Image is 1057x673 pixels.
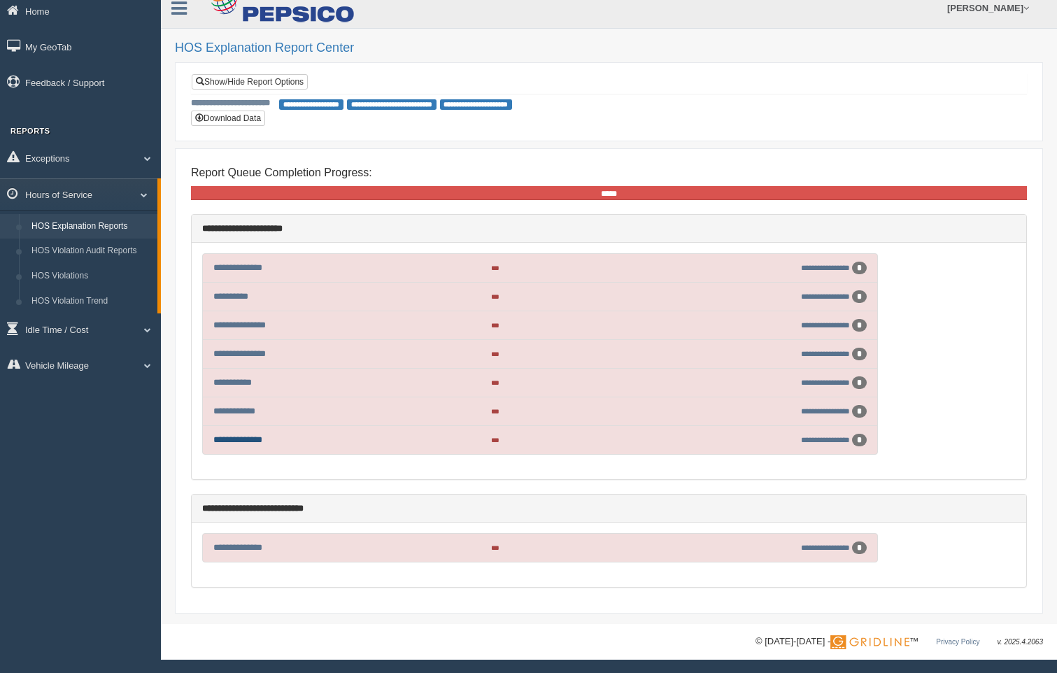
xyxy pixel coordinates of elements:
button: Download Data [191,111,265,126]
span: v. 2025.4.2063 [998,638,1043,646]
a: HOS Violations [25,264,157,289]
h2: HOS Explanation Report Center [175,41,1043,55]
a: Privacy Policy [936,638,979,646]
a: HOS Explanation Reports [25,214,157,239]
a: Show/Hide Report Options [192,74,308,90]
a: HOS Violation Trend [25,289,157,314]
div: © [DATE]-[DATE] - ™ [755,635,1043,649]
a: HOS Violation Audit Reports [25,239,157,264]
h4: Report Queue Completion Progress: [191,167,1027,179]
img: Gridline [830,635,909,649]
